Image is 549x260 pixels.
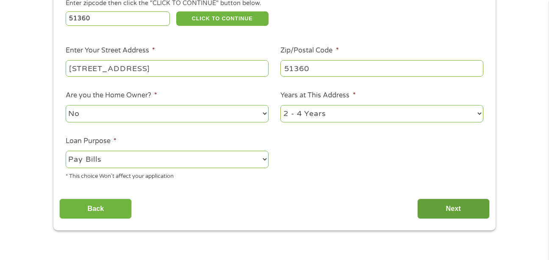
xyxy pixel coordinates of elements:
label: Years at This Address [280,91,355,100]
label: Loan Purpose [66,137,116,146]
label: Enter Your Street Address [66,46,155,55]
input: 1 Main Street [66,60,269,76]
button: CLICK TO CONTINUE [176,11,269,26]
input: Back [59,199,132,219]
input: Enter Zipcode (e.g 01510) [66,11,170,26]
label: Zip/Postal Code [280,46,338,55]
input: Next [417,199,490,219]
label: Are you the Home Owner? [66,91,157,100]
div: * This choice Won’t affect your application [66,169,269,181]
